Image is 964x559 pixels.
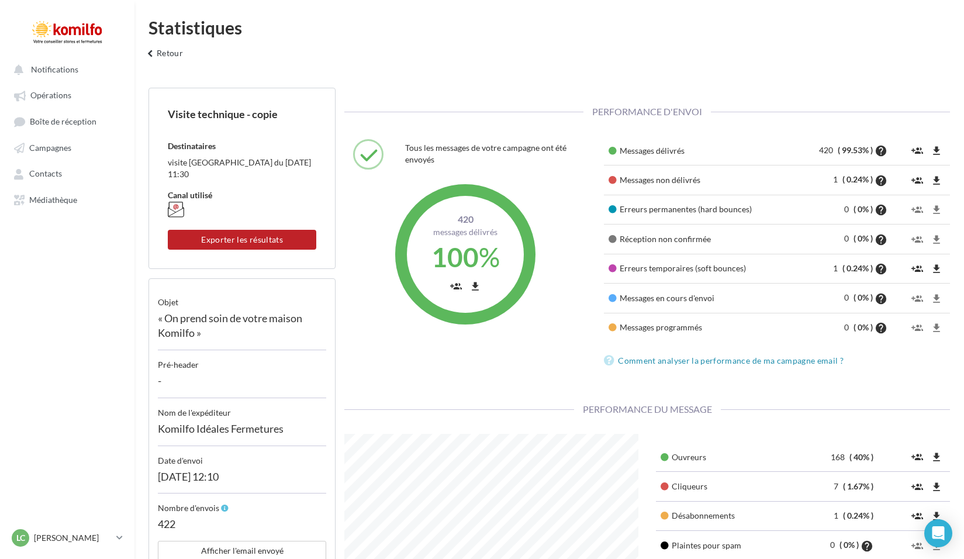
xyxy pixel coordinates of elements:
[911,481,923,493] i: group_add
[834,510,841,520] span: 1
[875,234,887,246] i: help
[447,276,465,295] button: group_add
[819,145,836,155] span: 420
[604,165,794,195] td: Messages non délivrés
[416,238,515,277] div: %
[830,540,838,550] span: 0
[604,254,794,283] td: Erreurs temporaires (soft bounces)
[928,259,945,278] button: file_download
[656,443,796,472] td: Ouvreurs
[928,318,945,337] button: file_download
[833,263,841,273] span: 1
[844,204,852,214] span: 0
[908,536,926,555] button: group_add
[833,174,841,184] span: 1
[911,175,923,187] i: group_add
[158,514,326,541] div: 422
[29,195,77,205] span: Médiathèque
[931,510,942,522] i: file_download
[875,293,887,305] i: help
[469,281,481,292] i: file_download
[911,540,923,552] i: group_add
[168,190,212,200] span: Canal utilisé
[834,481,841,491] span: 7
[7,58,123,80] button: Notifications
[158,371,326,398] div: -
[931,263,942,275] i: file_download
[875,204,887,216] i: help
[842,174,873,184] span: ( 0.24% )
[911,234,923,246] i: group_add
[854,292,873,302] span: ( 0% )
[416,213,515,226] span: 420
[928,477,945,496] button: file_download
[7,111,127,132] a: Boîte de réception
[604,225,794,254] td: Réception non confirmée
[9,527,125,549] a: Lc [PERSON_NAME]
[30,91,71,101] span: Opérations
[604,136,794,165] td: Messages délivrés
[405,139,587,168] div: Tous les messages de votre campagne ont été envoyés
[854,233,873,243] span: ( 0% )
[908,141,926,160] button: group_add
[158,350,326,371] div: Pré-header
[574,403,721,415] span: Performance du message
[924,519,952,547] div: Open Intercom Messenger
[908,506,926,526] button: group_add
[450,281,462,292] i: group_add
[928,447,945,467] button: file_download
[7,84,127,105] a: Opérations
[29,143,71,153] span: Campagnes
[656,472,796,501] td: Cliqueurs
[158,308,326,350] div: « On prend soin de votre maison Komilfo »
[931,145,942,157] i: file_download
[7,189,127,210] a: Médiathèque
[931,481,942,493] i: file_download
[158,467,326,494] div: [DATE] 12:10
[583,106,711,117] span: Performance d'envoi
[148,19,950,36] div: Statistiques
[911,322,923,334] i: group_add
[908,288,926,308] button: group_add
[875,175,887,187] i: help
[908,170,926,189] button: group_add
[29,169,62,179] span: Contacts
[656,501,796,530] td: Désabonnements
[168,230,316,250] button: Exporter les résultats
[604,284,794,313] td: Messages en cours d'envoi
[839,540,859,550] span: ( 0% )
[7,137,127,158] a: Campagnes
[911,293,923,305] i: group_add
[931,175,942,187] i: file_download
[908,259,926,278] button: group_add
[849,452,873,462] span: ( 40% )
[604,354,848,368] a: Comment analyser la performance de ma campagne email ?
[911,510,923,522] i: group_add
[844,322,852,332] span: 0
[928,229,945,249] button: file_download
[30,116,96,126] span: Boîte de réception
[34,532,112,544] p: [PERSON_NAME]
[158,398,326,419] div: Nom de l'expéditeur
[911,204,923,216] i: group_add
[854,322,873,332] span: ( 0% )
[861,540,873,552] i: help
[433,227,497,237] span: Messages délivrés
[467,276,484,295] button: file_download
[431,241,479,273] span: 100
[838,145,873,155] span: ( 99.53% )
[158,503,219,513] span: Nombre d'envois
[928,288,945,308] button: file_download
[158,446,326,467] div: Date d'envoi
[7,163,127,184] a: Contacts
[854,204,873,214] span: ( 0% )
[604,313,794,342] td: Messages programmés
[168,157,316,180] div: visite [GEOGRAPHIC_DATA] du [DATE] 11:30
[604,195,794,224] td: Erreurs permanentes (hard bounces)
[908,200,926,219] button: group_add
[908,318,926,337] button: group_add
[931,204,942,216] i: file_download
[911,145,923,157] i: group_add
[875,322,887,334] i: help
[928,506,945,526] button: file_download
